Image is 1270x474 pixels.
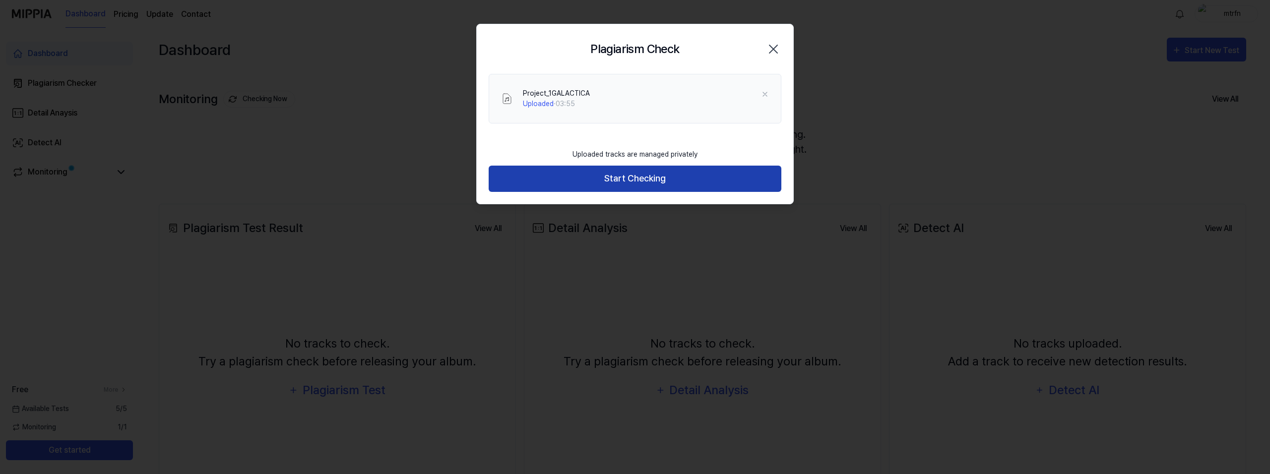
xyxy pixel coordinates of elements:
[567,143,703,166] div: Uploaded tracks are managed privately
[523,99,590,109] div: · 03:55
[523,88,590,99] div: Project_1GALACTICA
[489,166,781,192] button: Start Checking
[501,93,513,105] img: File Select
[523,100,554,108] span: Uploaded
[590,40,679,58] h2: Plagiarism Check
